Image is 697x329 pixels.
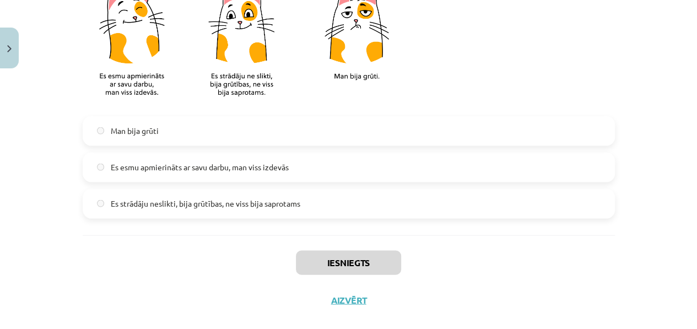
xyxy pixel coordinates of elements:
input: Es esmu apmierināts ar savu darbu, man viss izdevās [97,164,104,171]
span: Man bija grūti [111,125,159,137]
span: Es esmu apmierināts ar savu darbu, man viss izdevās [111,161,289,173]
button: Aizvērt [328,295,370,306]
input: Es strādāju neslikti, bija grūtības, ne viss bija saprotams [97,200,104,207]
input: Man bija grūti [97,127,104,134]
span: Es strādāju neslikti, bija grūtības, ne viss bija saprotams [111,198,300,209]
img: icon-close-lesson-0947bae3869378f0d4975bcd49f059093ad1ed9edebbc8119c70593378902aed.svg [7,45,12,52]
button: Iesniegts [296,251,401,275]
